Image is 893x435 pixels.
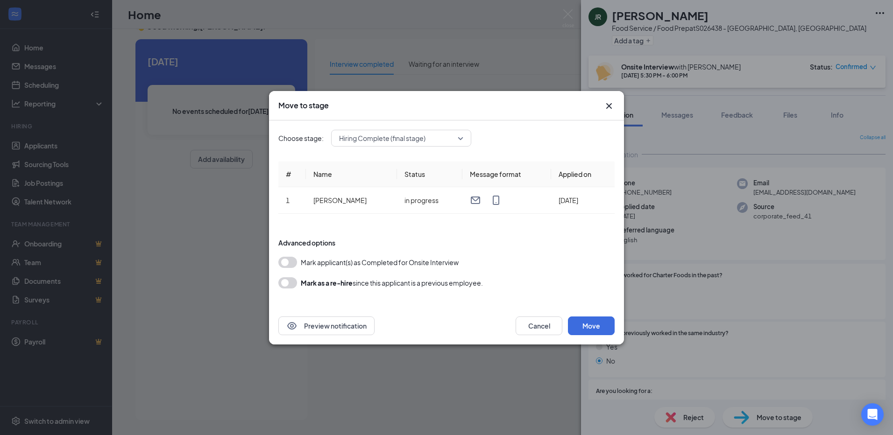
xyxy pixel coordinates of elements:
[490,195,502,206] svg: MobileSms
[306,161,397,187] th: Name
[551,187,615,214] td: [DATE]
[286,320,298,331] svg: Eye
[470,195,481,206] svg: Email
[397,187,462,214] td: in progress
[301,279,353,287] b: Mark as a re-hire
[397,161,462,187] th: Status
[603,100,615,112] svg: Cross
[861,403,884,426] div: Open Intercom Messenger
[516,316,562,335] button: Cancel
[278,238,615,247] div: Advanced options
[301,257,459,268] span: Mark applicant(s) as Completed for Onsite Interview
[286,196,290,204] span: 1
[278,133,324,143] span: Choose stage:
[278,100,329,111] h3: Move to stage
[603,100,615,112] button: Close
[301,277,483,288] div: since this applicant is a previous employee.
[306,187,397,214] td: [PERSON_NAME]
[462,161,551,187] th: Message format
[551,161,615,187] th: Applied on
[568,316,615,335] button: Move
[339,131,425,145] span: Hiring Complete (final stage)
[278,161,306,187] th: #
[278,316,375,335] button: EyePreview notification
